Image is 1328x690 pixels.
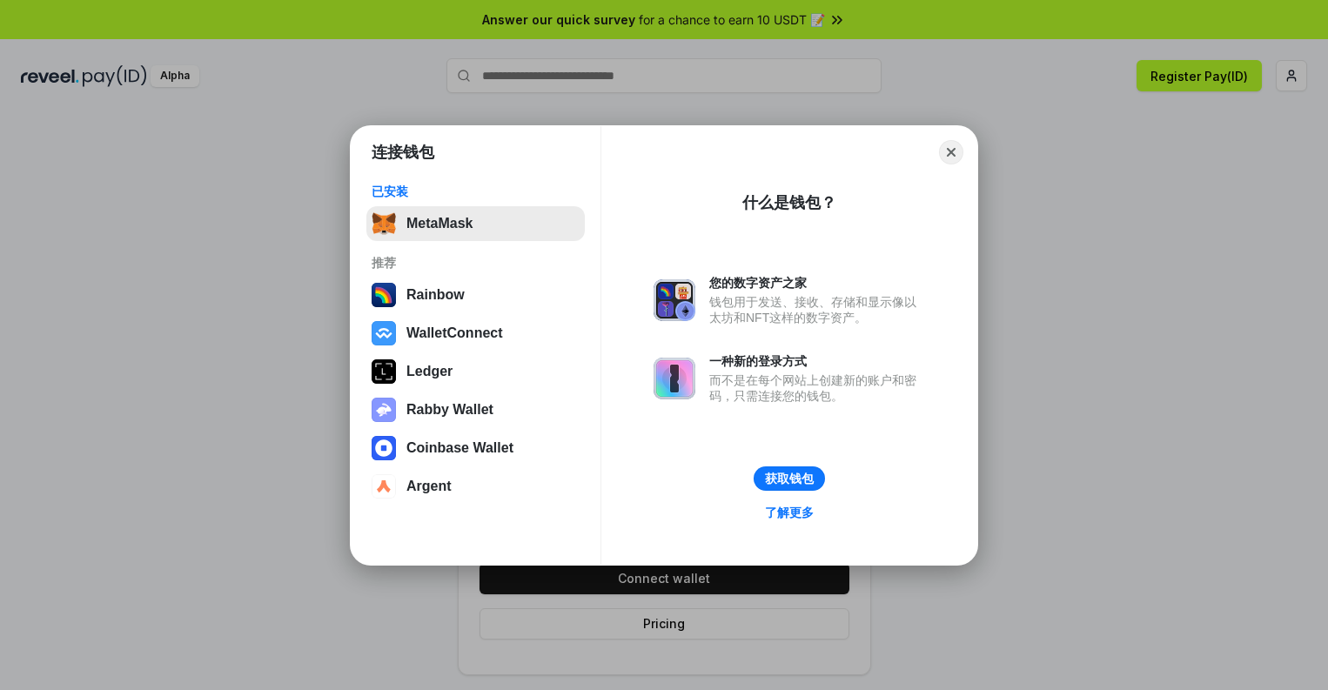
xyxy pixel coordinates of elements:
div: WalletConnect [406,325,503,341]
img: svg+xml,%3Csvg%20width%3D%2228%22%20height%3D%2228%22%20viewBox%3D%220%200%2028%2028%22%20fill%3D... [372,436,396,460]
button: 获取钱包 [754,466,825,491]
button: Ledger [366,354,585,389]
button: Argent [366,469,585,504]
div: 了解更多 [765,505,814,520]
h1: 连接钱包 [372,142,434,163]
div: 您的数字资产之家 [709,275,925,291]
button: WalletConnect [366,316,585,351]
div: Rainbow [406,287,465,303]
button: MetaMask [366,206,585,241]
img: svg+xml,%3Csvg%20width%3D%22120%22%20height%3D%22120%22%20viewBox%3D%220%200%20120%20120%22%20fil... [372,283,396,307]
a: 了解更多 [755,501,824,524]
div: 而不是在每个网站上创建新的账户和密码，只需连接您的钱包。 [709,372,925,404]
button: Rabby Wallet [366,392,585,427]
div: MetaMask [406,216,473,231]
div: 已安装 [372,184,580,199]
div: 钱包用于发送、接收、存储和显示像以太坊和NFT这样的数字资产。 [709,294,925,325]
div: 一种新的登录方式 [709,353,925,369]
button: Rainbow [366,278,585,312]
div: Rabby Wallet [406,402,493,418]
img: svg+xml,%3Csvg%20width%3D%2228%22%20height%3D%2228%22%20viewBox%3D%220%200%2028%2028%22%20fill%3D... [372,321,396,345]
img: svg+xml,%3Csvg%20xmlns%3D%22http%3A%2F%2Fwww.w3.org%2F2000%2Fsvg%22%20fill%3D%22none%22%20viewBox... [654,279,695,321]
img: svg+xml,%3Csvg%20xmlns%3D%22http%3A%2F%2Fwww.w3.org%2F2000%2Fsvg%22%20width%3D%2228%22%20height%3... [372,359,396,384]
img: svg+xml,%3Csvg%20xmlns%3D%22http%3A%2F%2Fwww.w3.org%2F2000%2Fsvg%22%20fill%3D%22none%22%20viewBox... [372,398,396,422]
div: 获取钱包 [765,471,814,486]
img: svg+xml,%3Csvg%20fill%3D%22none%22%20height%3D%2233%22%20viewBox%3D%220%200%2035%2033%22%20width%... [372,211,396,236]
button: Coinbase Wallet [366,431,585,466]
div: Argent [406,479,452,494]
div: Coinbase Wallet [406,440,513,456]
div: 什么是钱包？ [742,192,836,213]
div: 推荐 [372,255,580,271]
button: Close [939,140,963,164]
img: svg+xml,%3Csvg%20width%3D%2228%22%20height%3D%2228%22%20viewBox%3D%220%200%2028%2028%22%20fill%3D... [372,474,396,499]
div: Ledger [406,364,453,379]
img: svg+xml,%3Csvg%20xmlns%3D%22http%3A%2F%2Fwww.w3.org%2F2000%2Fsvg%22%20fill%3D%22none%22%20viewBox... [654,358,695,399]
